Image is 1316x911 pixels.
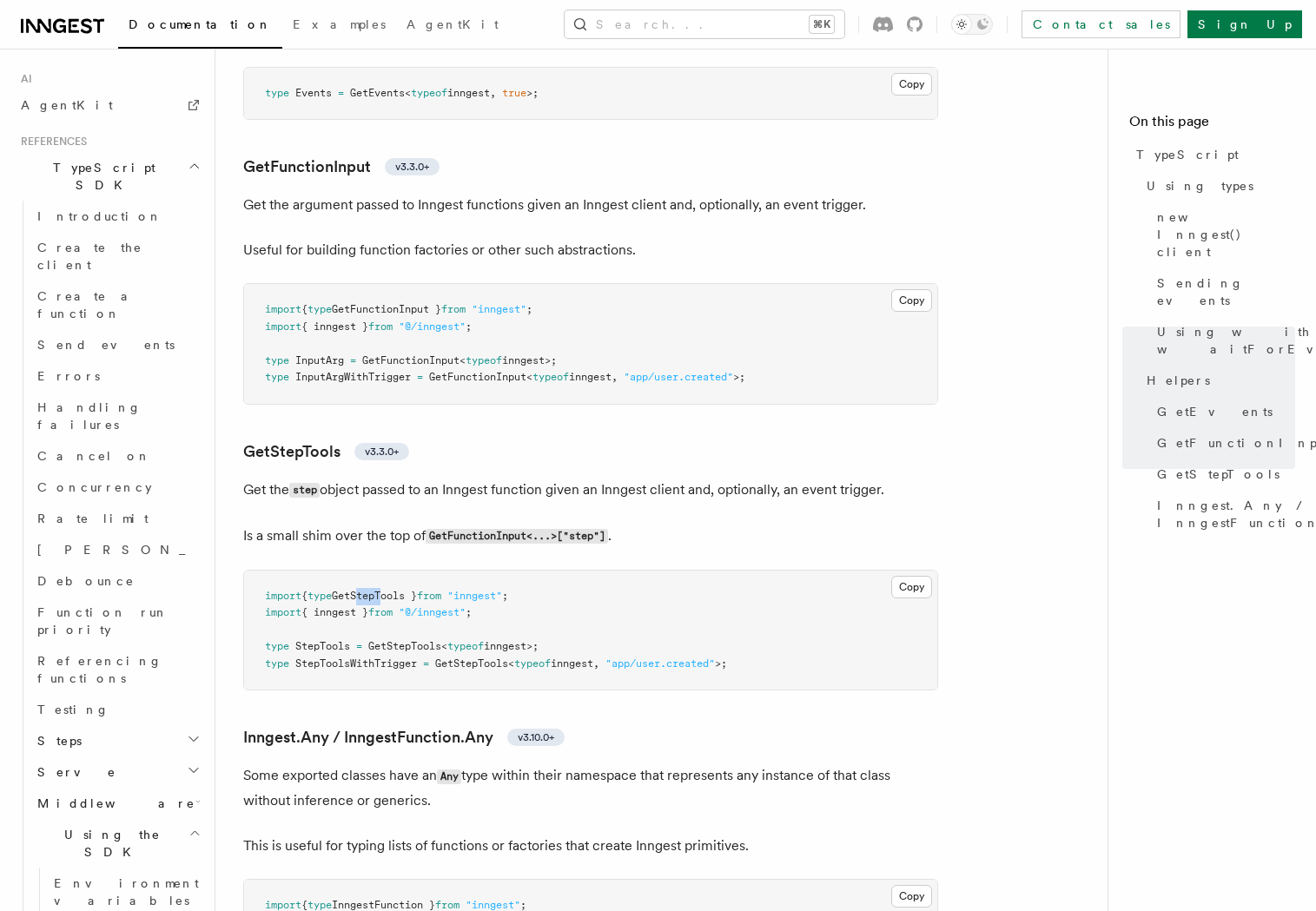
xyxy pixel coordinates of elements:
[466,606,472,618] span: ;
[37,480,152,494] span: Concurrency
[243,725,565,749] a: Inngest.Any / InngestFunction.Anyv3.10.0+
[399,320,466,333] span: "@/inngest"
[295,657,417,670] span: StepToolsWithTrigger
[1157,274,1295,309] span: Sending events
[295,640,350,652] span: StepTools
[21,98,113,112] span: AgentKit
[30,329,204,360] a: Send events
[30,725,204,756] button: Steps
[14,152,204,201] button: TypeScript SDK
[37,512,149,525] span: Rate limit
[1187,10,1302,38] a: Sign Up
[605,657,715,670] span: "app/user.created"
[14,72,32,86] span: AI
[437,769,461,784] code: Any
[350,87,405,99] span: GetEvents
[1157,403,1273,420] span: GetEvents
[243,193,938,217] p: Get the argument passed to Inngest functions given an Inngest client and, optionally, an event tr...
[502,354,557,366] span: inngest>;
[265,87,289,99] span: type
[1150,316,1295,365] a: Using with waitForEvent
[484,640,539,652] span: inngest>;
[308,590,332,602] span: type
[37,543,292,557] span: [PERSON_NAME]
[30,732,82,749] span: Steps
[1157,465,1280,483] span: GetStepTools
[332,899,435,911] span: InngestFunction }
[243,238,938,262] p: Useful for building function factories or other such abstractions.
[447,590,502,602] span: "inngest"
[30,392,204,440] a: Handling failures
[490,87,496,99] span: ,
[399,606,466,618] span: "@/inngest"
[265,354,289,366] span: type
[301,320,368,333] span: { inngest }
[435,899,460,911] span: from
[472,303,526,315] span: "inngest"
[30,645,204,694] a: Referencing functions
[30,232,204,281] a: Create the client
[441,303,466,315] span: from
[37,338,175,352] span: Send events
[243,439,409,464] a: GetStepToolsv3.3.0+
[423,657,429,670] span: =
[396,5,509,47] a: AgentKit
[593,657,599,670] span: ,
[1150,267,1295,316] a: Sending events
[417,371,423,383] span: =
[951,14,993,35] button: Toggle dark mode
[243,478,938,503] p: Get the object passed to an Inngest function given an Inngest client and, optionally, an event tr...
[37,449,151,463] span: Cancel on
[295,87,332,99] span: Events
[1147,177,1253,195] span: Using types
[30,201,204,232] a: Introduction
[1150,201,1295,267] a: new Inngest() client
[332,590,417,602] span: GetStepTools }
[715,657,727,670] span: >;
[14,89,204,121] a: AgentKit
[30,788,204,819] button: Middleware
[30,795,195,812] span: Middleware
[243,834,938,858] p: This is useful for typing lists of functions or factories that create Inngest primitives.
[441,640,447,652] span: <
[301,899,308,911] span: {
[37,654,162,685] span: Referencing functions
[466,899,520,911] span: "inngest"
[526,303,532,315] span: ;
[295,354,344,366] span: InputArg
[368,320,393,333] span: from
[265,899,301,911] span: import
[118,5,282,49] a: Documentation
[508,657,514,670] span: <
[565,10,844,38] button: Search...⌘K
[891,289,932,312] button: Copy
[526,87,539,99] span: >;
[1140,365,1295,396] a: Helpers
[1129,139,1295,170] a: TypeScript
[301,303,308,315] span: {
[243,524,938,549] p: Is a small shim over the top of .
[289,483,320,498] code: step
[1136,146,1239,163] span: TypeScript
[37,209,162,223] span: Introduction
[30,694,204,725] a: Testing
[338,87,344,99] span: =
[37,574,135,588] span: Debounce
[282,5,396,47] a: Examples
[891,576,932,598] button: Copy
[30,819,204,868] button: Using the SDK
[301,606,368,618] span: { inngest }
[407,17,499,31] span: AgentKit
[891,885,932,908] button: Copy
[551,657,593,670] span: inngest
[526,371,532,383] span: <
[129,17,272,31] span: Documentation
[308,899,332,911] span: type
[426,529,608,544] code: GetFunctionInput<...>["step"]
[30,281,204,329] a: Create a function
[502,590,508,602] span: ;
[466,354,502,366] span: typeof
[37,703,109,716] span: Testing
[265,657,289,670] span: type
[520,899,526,911] span: ;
